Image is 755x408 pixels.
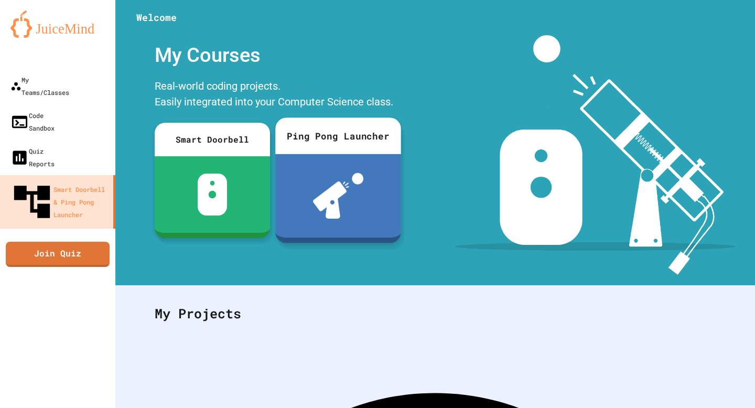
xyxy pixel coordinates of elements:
div: My Courses [149,35,401,76]
div: My Teams/Classes [10,73,69,99]
img: ppl-with-ball.png [313,173,364,219]
img: sdb-white.svg [198,174,228,216]
img: banner-image-my-projects.png [455,35,736,275]
div: Ping Pong Launcher [275,117,401,154]
div: Real-world coding projects. Easily integrated into your Computer Science class. [149,76,401,115]
div: Code Sandbox [10,109,55,134]
div: Smart Doorbell & Ping Pong Launcher [10,180,109,223]
div: Smart Doorbell [155,123,270,156]
div: Quiz Reports [10,145,55,170]
img: logo-orange.svg [10,10,105,38]
a: Join Quiz [6,242,110,267]
div: My Projects [144,293,726,334]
